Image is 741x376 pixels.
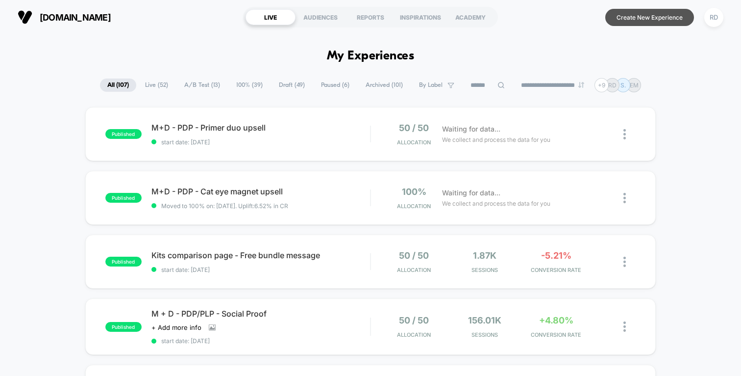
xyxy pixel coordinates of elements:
img: close [623,322,626,332]
span: Allocation [397,331,431,338]
span: M+D - PDP - Cat eye magnet upsell [151,187,370,196]
span: 1.87k [473,250,496,261]
span: +4.80% [539,315,573,325]
button: [DOMAIN_NAME] [15,9,114,25]
span: start date: [DATE] [151,138,370,146]
h1: My Experiences [327,49,415,63]
span: CONVERSION RATE [523,331,589,338]
span: Sessions [452,331,518,338]
span: published [105,257,142,267]
span: Moved to 100% on: [DATE] . Uplift: 6.52% in CR [161,202,288,210]
span: 100% [402,187,426,197]
span: start date: [DATE] [151,337,370,345]
span: 156.01k [468,315,501,325]
span: M+D - PDP - Primer duo upsell [151,123,370,133]
p: EM [630,81,639,89]
span: Waiting for data... [442,124,500,134]
span: -5.21% [541,250,571,261]
span: published [105,193,142,203]
span: Allocation [397,267,431,273]
div: RD [704,8,723,27]
span: A/B Test ( 13 ) [177,79,227,92]
span: Archived ( 101 ) [358,79,410,92]
button: RD [701,7,726,27]
div: + 9 [594,78,609,92]
p: S. [620,81,626,89]
div: AUDIENCES [296,9,346,25]
span: Live ( 52 ) [138,79,175,92]
span: Allocation [397,139,431,146]
span: Sessions [452,267,518,273]
img: end [578,82,584,88]
button: Create New Experience [605,9,694,26]
span: + Add more info [151,323,201,331]
span: Paused ( 6 ) [314,79,357,92]
span: By Label [419,81,443,89]
div: REPORTS [346,9,395,25]
img: close [623,193,626,203]
span: Waiting for data... [442,188,500,198]
span: We collect and process the data for you [442,135,550,144]
span: 50 / 50 [399,250,429,261]
span: Draft ( 49 ) [272,79,312,92]
img: Visually logo [18,10,32,25]
span: We collect and process the data for you [442,199,550,208]
span: Kits comparison page - Free bundle message [151,250,370,260]
img: close [623,257,626,267]
span: published [105,322,142,332]
img: close [623,129,626,139]
span: [DOMAIN_NAME] [40,12,111,23]
div: LIVE [246,9,296,25]
div: INSPIRATIONS [395,9,445,25]
div: ACADEMY [445,9,495,25]
span: CONVERSION RATE [523,267,589,273]
span: 50 / 50 [399,315,429,325]
span: 100% ( 39 ) [229,79,270,92]
p: RD [608,81,617,89]
span: start date: [DATE] [151,266,370,273]
span: published [105,129,142,139]
span: All ( 107 ) [100,79,136,92]
span: M + D - PDP/PLP - Social Proof [151,309,370,319]
span: 50 / 50 [399,123,429,133]
span: Allocation [397,203,431,210]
